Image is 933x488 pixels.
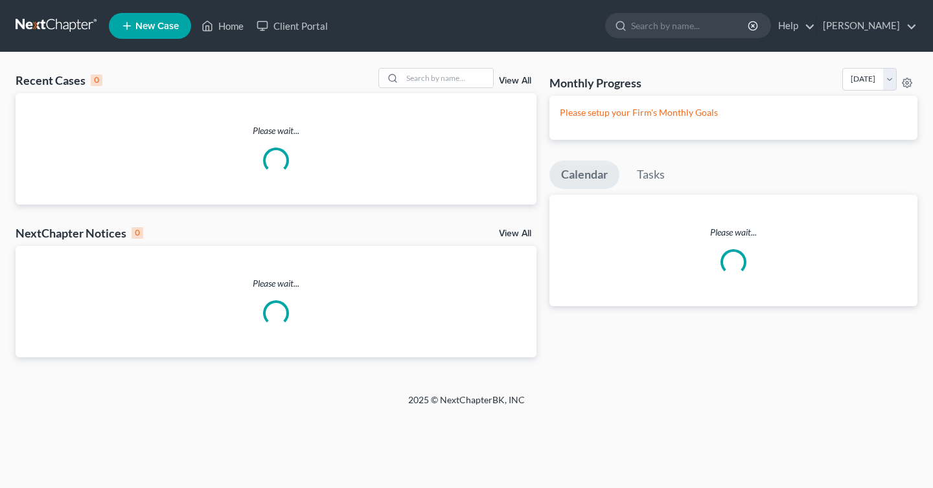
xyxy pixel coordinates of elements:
[499,229,531,238] a: View All
[16,72,102,88] div: Recent Cases
[16,225,143,241] div: NextChapter Notices
[549,161,619,189] a: Calendar
[16,277,536,290] p: Please wait...
[132,227,143,239] div: 0
[97,394,836,417] div: 2025 © NextChapterBK, INC
[549,226,917,239] p: Please wait...
[772,14,815,38] a: Help
[16,124,536,137] p: Please wait...
[250,14,334,38] a: Client Portal
[631,14,750,38] input: Search by name...
[625,161,676,189] a: Tasks
[91,74,102,86] div: 0
[402,69,493,87] input: Search by name...
[560,106,907,119] p: Please setup your Firm's Monthly Goals
[499,76,531,85] a: View All
[816,14,917,38] a: [PERSON_NAME]
[135,21,179,31] span: New Case
[549,75,641,91] h3: Monthly Progress
[195,14,250,38] a: Home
